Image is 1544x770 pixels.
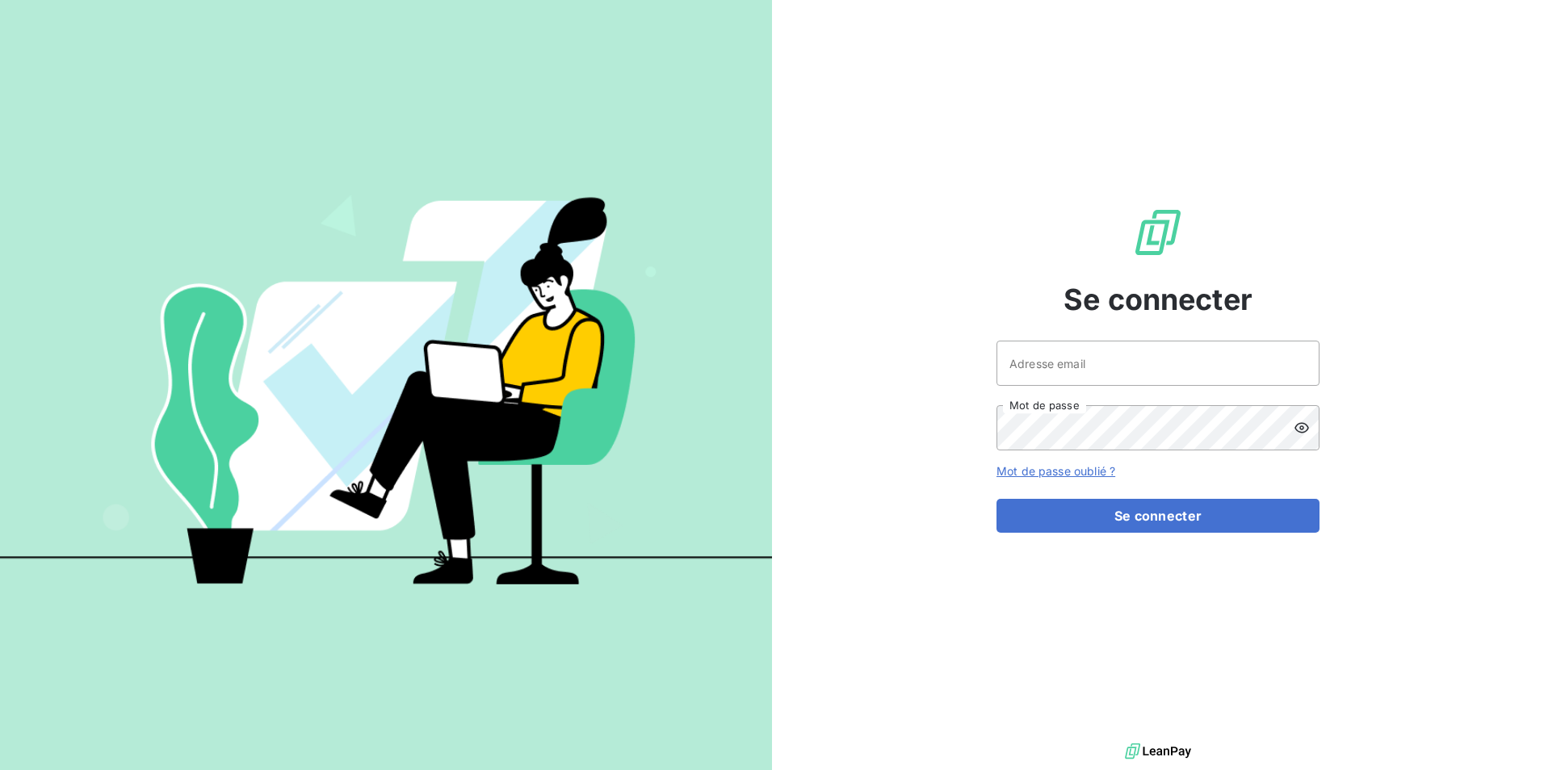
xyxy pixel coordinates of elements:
[996,341,1320,386] input: placeholder
[1125,739,1191,764] img: logo
[996,464,1115,478] a: Mot de passe oublié ?
[996,499,1320,533] button: Se connecter
[1064,278,1252,321] span: Se connecter
[1132,207,1184,258] img: Logo LeanPay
